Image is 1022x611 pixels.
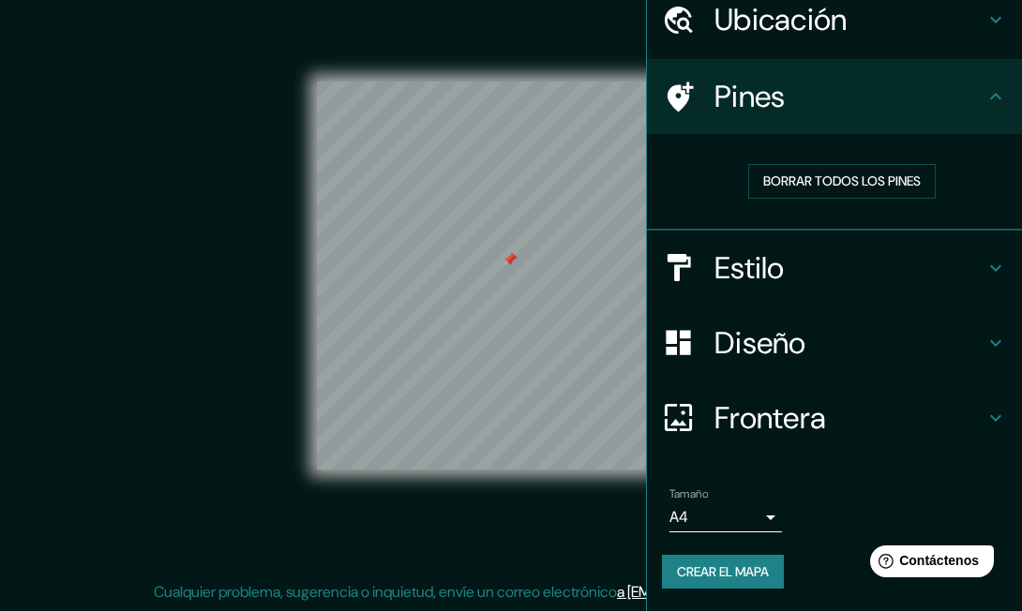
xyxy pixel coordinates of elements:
[647,59,1022,134] div: Pines
[677,560,769,584] font: Crear el mapa
[669,485,708,501] label: Tamaño
[662,555,784,589] button: Crear el mapa
[154,581,862,604] p: Cualquier problema, sugerencia o inquietud, envíe un correo electrónico .
[714,1,984,38] h4: Ubicación
[647,231,1022,305] div: Estilo
[748,164,936,199] button: Borrar todos los pines
[714,324,984,362] h4: Diseño
[617,582,859,602] a: a [EMAIL_ADDRESS][DOMAIN_NAME]
[763,170,921,193] font: Borrar todos los pines
[669,502,782,532] div: A4
[855,538,1001,590] iframe: Help widget launcher
[647,380,1022,455] div: Frontera
[317,82,705,469] canvas: Mapa
[714,78,984,115] h4: Pines
[714,249,984,287] h4: Estilo
[714,399,984,437] h4: Frontera
[647,305,1022,380] div: Diseño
